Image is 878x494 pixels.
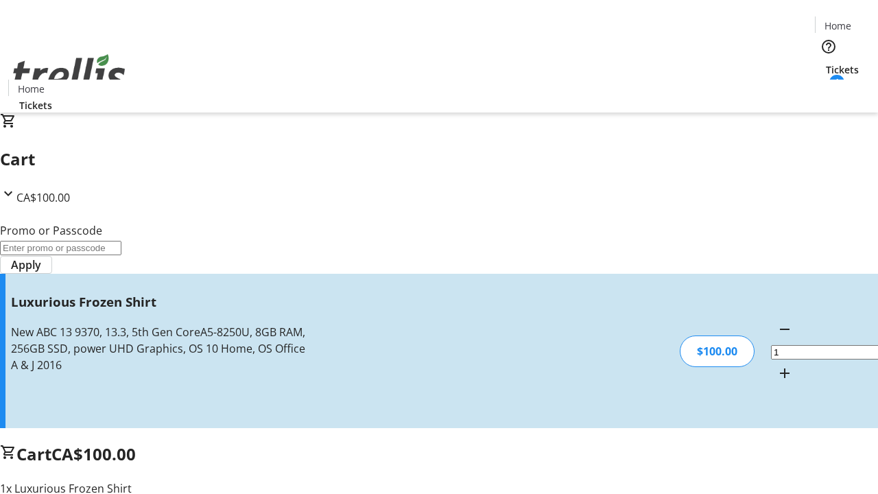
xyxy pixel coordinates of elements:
a: Tickets [8,98,63,113]
a: Home [816,19,859,33]
h3: Luxurious Frozen Shirt [11,292,311,311]
span: Apply [11,257,41,273]
span: CA$100.00 [51,443,136,465]
a: Tickets [815,62,870,77]
button: Cart [815,77,842,104]
div: $100.00 [680,336,755,367]
button: Decrement by one [771,316,798,343]
a: Home [9,82,53,96]
span: Tickets [19,98,52,113]
span: Home [824,19,851,33]
img: Orient E2E Organization ELzzEJYDvm's Logo [8,39,130,108]
span: Tickets [826,62,859,77]
div: New ABC 13 9370, 13.3, 5th Gen CoreA5-8250U, 8GB RAM, 256GB SSD, power UHD Graphics, OS 10 Home, ... [11,324,311,373]
button: Increment by one [771,360,798,387]
button: Help [815,33,842,60]
span: CA$100.00 [16,190,70,205]
span: Home [18,82,45,96]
